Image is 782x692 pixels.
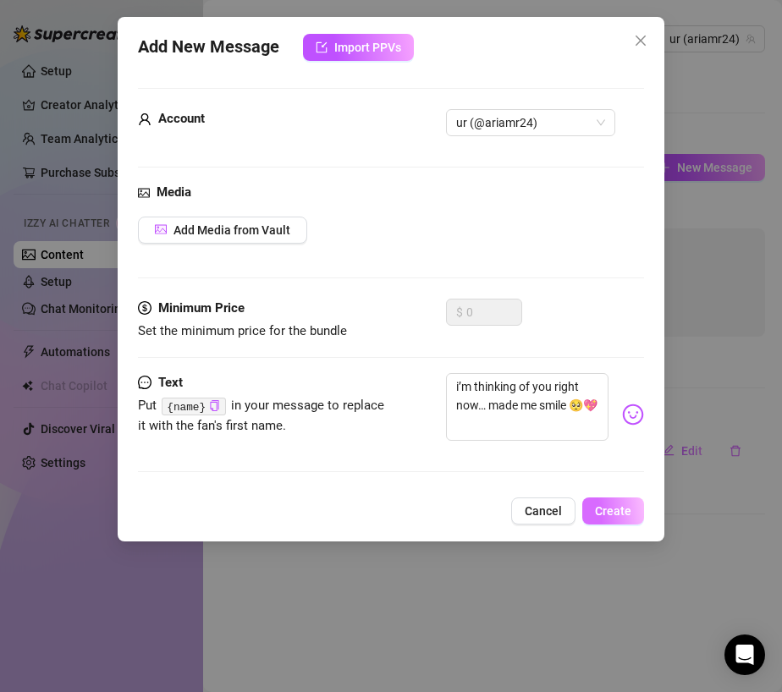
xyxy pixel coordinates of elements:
[138,34,279,61] span: Add New Message
[138,373,151,393] span: message
[316,41,328,53] span: import
[627,34,654,47] span: Close
[724,634,765,675] div: Open Intercom Messenger
[138,183,150,203] span: picture
[303,34,414,61] button: Import PPVs
[158,300,245,316] strong: Minimum Price
[582,497,644,524] button: Create
[158,111,205,126] strong: Account
[157,184,191,200] strong: Media
[634,34,647,47] span: close
[162,398,225,415] code: {name}
[158,375,183,390] strong: Text
[622,404,644,426] img: svg%3e
[511,497,575,524] button: Cancel
[138,323,347,338] span: Set the minimum price for the bundle
[138,299,151,319] span: dollar
[209,399,220,412] button: Click to Copy
[209,400,220,411] span: copy
[446,373,609,441] textarea: i’m thinking of you right now… made me smile 🥺💖
[155,223,167,235] span: picture
[138,217,307,244] button: Add Media from Vault
[595,504,631,518] span: Create
[334,41,401,54] span: Import PPVs
[138,398,385,433] span: Put in your message to replace it with the fan's first name.
[138,109,151,129] span: user
[456,110,605,135] span: ur (@ariamr24)
[173,223,290,237] span: Add Media from Vault
[525,504,562,518] span: Cancel
[627,27,654,54] button: Close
